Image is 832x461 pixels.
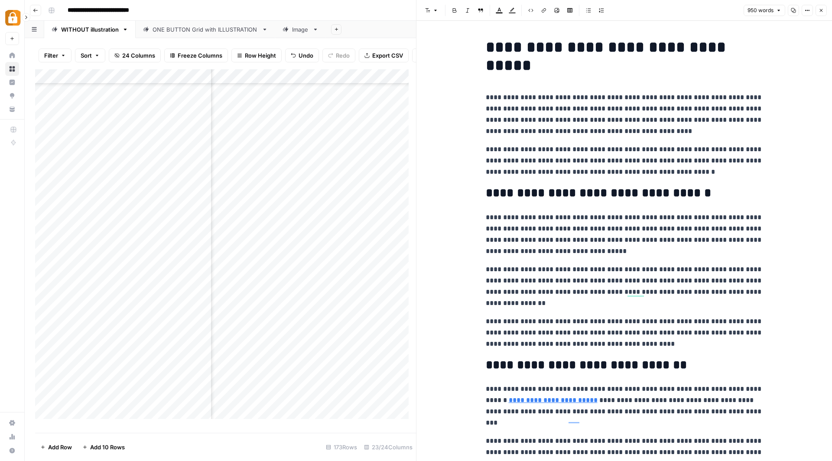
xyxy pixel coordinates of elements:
a: ONE BUTTON Grid with ILLUSTRATION [136,21,275,38]
button: Add Row [35,440,77,454]
span: Undo [299,51,313,60]
div: ONE BUTTON Grid with ILLUSTRATION [153,25,258,34]
button: Freeze Columns [164,49,228,62]
button: Sort [75,49,105,62]
button: Redo [322,49,355,62]
div: Image [292,25,309,34]
span: Redo [336,51,350,60]
span: Add Row [48,443,72,451]
a: Opportunities [5,89,19,103]
span: Export CSV [372,51,403,60]
button: Filter [39,49,71,62]
a: Home [5,49,19,62]
div: WITHOUT illustration [61,25,119,34]
a: Usage [5,430,19,444]
button: Workspace: Adzz [5,7,19,29]
a: Insights [5,75,19,89]
span: Add 10 Rows [90,443,125,451]
a: Your Data [5,102,19,116]
a: Image [275,21,326,38]
span: Row Height [245,51,276,60]
button: Row Height [231,49,282,62]
a: Settings [5,416,19,430]
button: Undo [285,49,319,62]
button: Export CSV [359,49,409,62]
div: 173 Rows [322,440,361,454]
div: 23/24 Columns [361,440,416,454]
span: 950 words [747,6,773,14]
button: Add 10 Rows [77,440,130,454]
button: 950 words [744,5,785,16]
a: WITHOUT illustration [44,21,136,38]
button: 24 Columns [109,49,161,62]
span: Freeze Columns [178,51,222,60]
span: Filter [44,51,58,60]
button: Help + Support [5,444,19,458]
img: Adzz Logo [5,10,21,26]
a: Browse [5,62,19,76]
span: 24 Columns [122,51,155,60]
span: Sort [81,51,92,60]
